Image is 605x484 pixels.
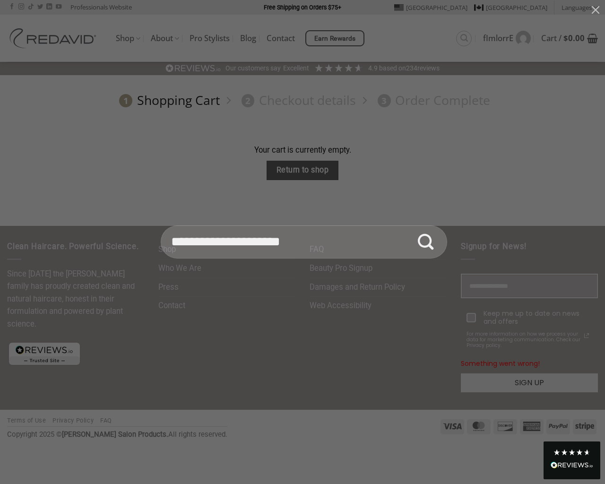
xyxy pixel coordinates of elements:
div: 4.8 Stars [553,449,591,456]
div: Read All Reviews [551,460,593,472]
div: Read All Reviews [544,441,600,479]
button: Submit [409,225,442,259]
img: REVIEWS.io [551,462,593,468]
